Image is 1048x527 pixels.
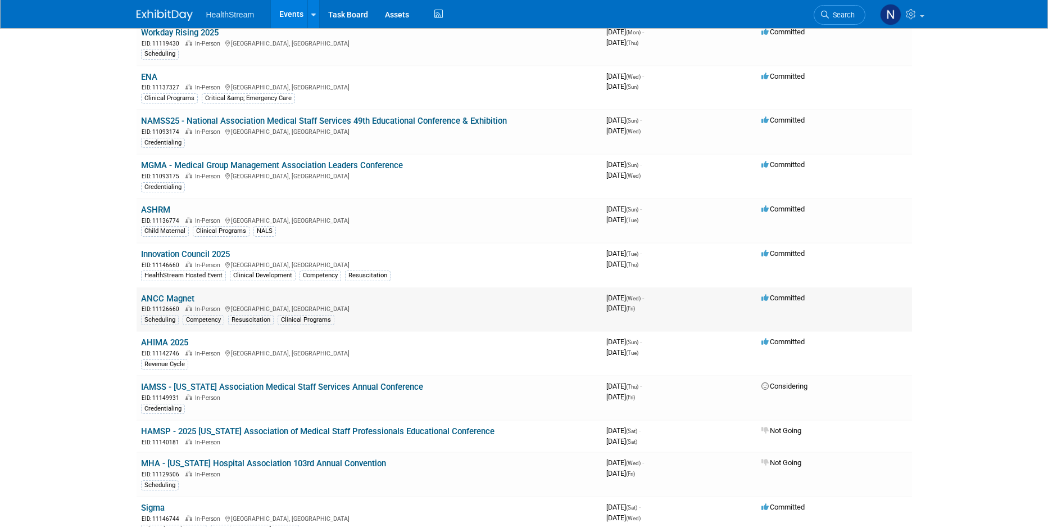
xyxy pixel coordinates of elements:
span: - [640,205,642,213]
span: [DATE] [606,458,644,467]
span: Committed [761,503,805,511]
div: NALS [253,226,276,236]
span: Committed [761,294,805,302]
span: EID: 11136774 [142,218,184,224]
span: [DATE] [606,127,641,135]
span: (Wed) [626,74,641,80]
span: EID: 11149931 [142,395,184,401]
span: Committed [761,337,805,346]
a: Innovation Council 2025 [141,249,230,259]
span: Not Going [761,426,801,435]
div: [GEOGRAPHIC_DATA], [GEOGRAPHIC_DATA] [141,127,597,136]
div: Clinical Programs [193,226,249,236]
span: (Fri) [626,471,635,477]
span: Committed [761,205,805,213]
img: In-Person Event [185,350,192,355]
div: Clinical Programs [278,315,334,325]
span: - [639,426,641,435]
span: [DATE] [606,426,641,435]
span: Not Going [761,458,801,467]
span: Committed [761,28,805,36]
span: - [640,116,642,124]
span: In-Person [195,471,224,478]
span: - [640,337,642,346]
span: (Sun) [626,339,638,345]
div: [GEOGRAPHIC_DATA], [GEOGRAPHIC_DATA] [141,38,597,48]
span: - [642,28,644,36]
span: (Tue) [626,251,638,257]
span: In-Person [195,262,224,269]
div: Competency [300,271,341,281]
div: Competency [183,315,224,325]
span: (Sun) [626,206,638,213]
div: Clinical Programs [141,93,198,103]
span: - [642,458,644,467]
div: Revenue Cycle [141,359,188,370]
div: Scheduling [141,315,179,325]
a: HAMSP - 2025 [US_STATE] Association of Medical Staff Professionals Educational Conference [141,426,494,436]
span: Committed [761,160,805,169]
img: Nick Dafni [880,4,901,25]
img: In-Person Event [185,305,192,311]
a: Sigma [141,503,165,513]
div: Credentialing [141,182,185,192]
div: Scheduling [141,480,179,490]
span: EID: 11142746 [142,350,184,357]
span: EID: 11129506 [142,471,184,478]
span: (Mon) [626,29,641,35]
div: Credentialing [141,404,185,414]
span: (Tue) [626,217,638,223]
span: EID: 11137327 [142,84,184,91]
span: - [642,72,644,80]
a: AHIMA 2025 [141,337,188,348]
div: Resuscitation [345,271,391,281]
img: In-Person Event [185,394,192,400]
span: Committed [761,116,805,124]
span: EID: 11119430 [142,40,184,47]
div: Credentialing [141,138,185,148]
span: In-Person [195,173,224,180]
span: [DATE] [606,160,642,169]
img: In-Person Event [185,217,192,223]
img: In-Person Event [185,439,192,444]
span: [DATE] [606,382,642,390]
div: Scheduling [141,49,179,59]
span: (Wed) [626,295,641,301]
span: [DATE] [606,260,638,268]
span: HealthStream [206,10,255,19]
a: Search [814,5,865,25]
a: ANCC Magnet [141,294,194,304]
span: [DATE] [606,348,638,357]
span: [DATE] [606,514,641,522]
a: ASHRM [141,205,170,215]
span: [DATE] [606,503,641,511]
span: In-Person [195,217,224,224]
span: In-Person [195,515,224,523]
div: [GEOGRAPHIC_DATA], [GEOGRAPHIC_DATA] [141,304,597,313]
span: (Sun) [626,162,638,168]
span: - [640,382,642,390]
span: (Fri) [626,305,635,312]
span: In-Person [195,439,224,446]
span: In-Person [195,394,224,402]
span: (Sun) [626,118,638,124]
span: [DATE] [606,72,644,80]
div: Resuscitation [228,315,274,325]
span: - [640,160,642,169]
span: (Thu) [626,40,638,46]
span: [DATE] [606,304,635,312]
img: In-Person Event [185,471,192,476]
span: [DATE] [606,249,642,258]
span: (Wed) [626,173,641,179]
div: [GEOGRAPHIC_DATA], [GEOGRAPHIC_DATA] [141,171,597,181]
span: In-Person [195,128,224,136]
a: NAMSS25 - National Association Medical Staff Services 49th Educational Conference & Exhibition [141,116,507,126]
a: IAMSS - [US_STATE] Association Medical Staff Services Annual Conference [141,382,423,392]
div: [GEOGRAPHIC_DATA], [GEOGRAPHIC_DATA] [141,215,597,225]
span: (Sun) [626,84,638,90]
span: [DATE] [606,38,638,47]
img: In-Person Event [185,84,192,89]
span: - [640,249,642,258]
div: Critical &amp; Emergency Care [202,93,295,103]
span: (Wed) [626,460,641,466]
